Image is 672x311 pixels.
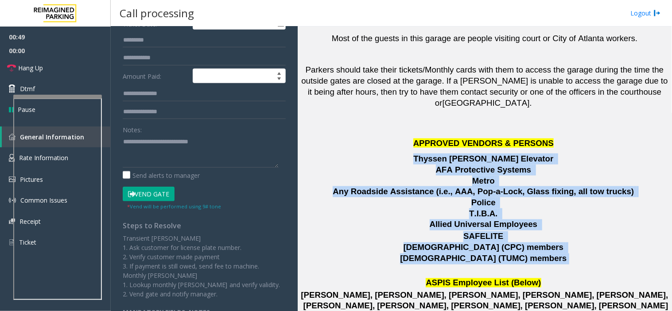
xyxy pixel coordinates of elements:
img: 'icon' [9,134,16,140]
span: Toggle popup [276,17,285,29]
img: 'icon' [9,177,16,182]
button: Vend Gate [123,187,175,202]
small: Vend will be performed using 9# tone [127,203,221,210]
span: [GEOGRAPHIC_DATA]. [443,98,532,108]
span: ASPIS Employee List (Below) [426,278,541,288]
a: General Information [2,127,111,147]
span: [DEMOGRAPHIC_DATA] (CPC) members [404,243,564,252]
span: AFA Protective Systems [436,165,532,174]
label: Notes: [123,122,142,134]
img: 'icon' [9,154,15,162]
span: Decrease value [273,76,285,83]
span: Parkers should take their tickets/Monthly cards with them to access the garage during the time th... [301,65,668,107]
h3: Call processing [115,2,198,24]
p: Transient [PERSON_NAME] 1. Ask customer for license plate number. 2. Verify customer made payment... [123,234,286,299]
label: Send alerts to manager [123,171,200,180]
label: Amount Paid: [120,69,190,84]
span: SAFELITE [463,232,503,241]
span: Thyssen [PERSON_NAME] Elevator [413,154,553,163]
a: Logout [631,8,661,18]
span: Hang Up [18,63,43,73]
span: Metro [472,176,495,185]
span: [DEMOGRAPHIC_DATA] (TUMC) members [400,254,567,263]
span: T.I.B.A. [469,209,497,218]
span: Police [471,198,496,207]
span: Increase value [273,69,285,76]
h4: Steps to Resolve [123,222,286,230]
span: Allied Universal Employees [430,220,538,229]
img: logout [654,8,661,18]
img: 'icon' [9,238,15,246]
img: 'icon' [9,197,16,204]
span: APPROVED VENDORS & PERSONS [413,138,554,148]
span: Most of the guests in this garage are people visiting court or City of Atlanta workers. [332,34,638,43]
span: Any Roadside Assistance (i.e., AAA, Pop-a-Lock, Glass fixing, all tow trucks) [333,187,634,196]
span: Dtmf [20,84,35,93]
img: 'icon' [9,219,15,224]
